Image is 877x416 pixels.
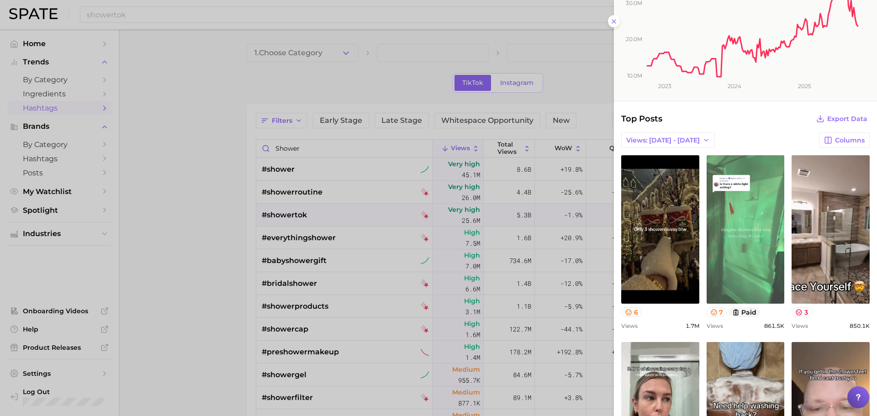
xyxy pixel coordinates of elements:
[792,307,812,317] button: 3
[814,112,870,125] button: Export Data
[621,307,642,317] button: 6
[658,83,671,90] tspan: 2023
[626,137,700,144] span: Views: [DATE] - [DATE]
[686,322,699,329] span: 1.7m
[627,72,642,79] tspan: 10.0m
[729,307,760,317] button: paid
[707,307,727,317] button: 7
[621,132,715,148] button: Views: [DATE] - [DATE]
[621,112,662,125] span: Top Posts
[764,322,784,329] span: 861.5k
[835,137,865,144] span: Columns
[621,322,638,329] span: Views
[707,322,723,329] span: Views
[850,322,870,329] span: 850.1k
[792,322,808,329] span: Views
[728,83,741,90] tspan: 2024
[626,36,642,42] tspan: 20.0m
[827,115,867,123] span: Export Data
[819,132,870,148] button: Columns
[798,83,811,90] tspan: 2025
